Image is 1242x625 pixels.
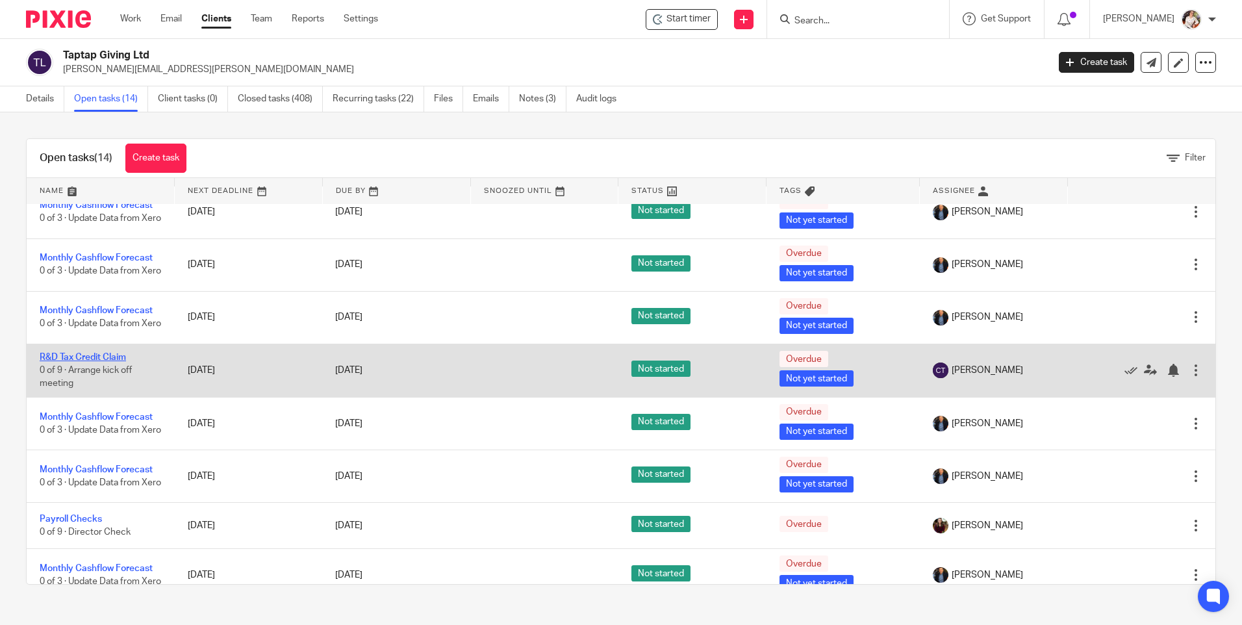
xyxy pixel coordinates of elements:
span: (14) [94,153,112,163]
a: Reports [292,12,324,25]
img: martin-hickman.jpg [933,416,948,431]
a: Work [120,12,141,25]
img: MaxAcc_Sep21_ElliDeanPhoto_030.jpg [933,518,948,533]
td: [DATE] [175,397,323,450]
span: 0 of 9 · Arrange kick off meeting [40,366,132,389]
a: Monthly Cashflow Forecast [40,201,153,210]
span: Overdue [779,298,828,314]
a: Create task [125,144,186,173]
td: [DATE] [175,344,323,397]
h2: Taptap Giving Ltd [63,49,844,62]
span: Not started [631,466,691,483]
span: [DATE] [335,312,362,322]
a: Monthly Cashflow Forecast [40,413,153,422]
td: [DATE] [175,186,323,238]
a: Clients [201,12,231,25]
a: Emails [473,86,509,112]
span: [DATE] [335,570,362,580]
span: [PERSON_NAME] [952,568,1023,581]
td: [DATE] [175,502,323,548]
td: [DATE] [175,238,323,291]
span: [DATE] [335,260,362,269]
span: 0 of 3 · Update Data from Xero [40,214,161,223]
span: Overdue [779,351,828,367]
a: Monthly Cashflow Forecast [40,253,153,262]
img: martin-hickman.jpg [933,310,948,325]
span: Overdue [779,404,828,420]
span: [PERSON_NAME] [952,205,1023,218]
img: Kayleigh%20Henson.jpeg [1181,9,1202,30]
span: Not started [631,308,691,324]
span: 0 of 3 · Update Data from Xero [40,320,161,329]
span: 0 of 9 · Director Check [40,528,131,537]
span: 0 of 3 · Update Data from Xero [40,267,161,276]
span: 0 of 3 · Update Data from Xero [40,478,161,487]
span: [PERSON_NAME] [952,519,1023,532]
a: Monthly Cashflow Forecast [40,465,153,474]
span: Not started [631,516,691,532]
img: martin-hickman.jpg [933,257,948,273]
span: [PERSON_NAME] [952,364,1023,377]
img: Pixie [26,10,91,28]
span: Not yet started [779,370,854,387]
span: Not yet started [779,265,854,281]
a: Open tasks (14) [74,86,148,112]
span: [DATE] [335,472,362,481]
a: Team [251,12,272,25]
span: Tags [779,187,802,194]
input: Search [793,16,910,27]
td: [DATE] [175,291,323,344]
span: 0 of 3 · Update Data from Xero [40,426,161,435]
td: [DATE] [175,450,323,502]
span: Overdue [779,457,828,473]
span: Start timer [666,12,711,26]
span: [DATE] [335,521,362,530]
p: [PERSON_NAME] [1103,12,1174,25]
a: Details [26,86,64,112]
span: [PERSON_NAME] [952,417,1023,430]
span: 0 of 3 · Update Data from Xero [40,578,161,587]
span: [DATE] [335,419,362,428]
span: Overdue [779,555,828,572]
span: Not started [631,414,691,430]
img: svg%3E [26,49,53,76]
span: Not yet started [779,575,854,591]
span: Not yet started [779,318,854,334]
span: Filter [1185,153,1206,162]
a: Recurring tasks (22) [333,86,424,112]
a: Files [434,86,463,112]
h1: Open tasks [40,151,112,165]
span: Overdue [779,516,828,532]
a: Client tasks (0) [158,86,228,112]
a: Monthly Cashflow Forecast [40,306,153,315]
span: [PERSON_NAME] [952,258,1023,271]
span: Not yet started [779,212,854,229]
img: martin-hickman.jpg [933,468,948,484]
a: R&D Tax Credit Claim [40,353,126,362]
span: Not started [631,361,691,377]
a: Settings [344,12,378,25]
span: [DATE] [335,366,362,375]
a: Audit logs [576,86,626,112]
span: [PERSON_NAME] [952,311,1023,324]
a: Monthly Cashflow Forecast [40,564,153,573]
span: Snoozed Until [484,187,552,194]
span: Not yet started [779,476,854,492]
p: [PERSON_NAME][EMAIL_ADDRESS][PERSON_NAME][DOMAIN_NAME] [63,63,1039,76]
span: Overdue [779,246,828,262]
span: Get Support [981,14,1031,23]
span: Not started [631,203,691,219]
a: Payroll Checks [40,515,102,524]
span: [DATE] [335,207,362,216]
a: Notes (3) [519,86,566,112]
img: svg%3E [933,363,948,378]
span: Status [631,187,664,194]
a: Closed tasks (408) [238,86,323,112]
div: Taptap Giving Ltd [646,9,718,30]
a: Email [160,12,182,25]
a: Create task [1059,52,1134,73]
img: martin-hickman.jpg [933,567,948,583]
span: [PERSON_NAME] [952,470,1023,483]
a: Mark as done [1124,364,1144,377]
span: Not started [631,565,691,581]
